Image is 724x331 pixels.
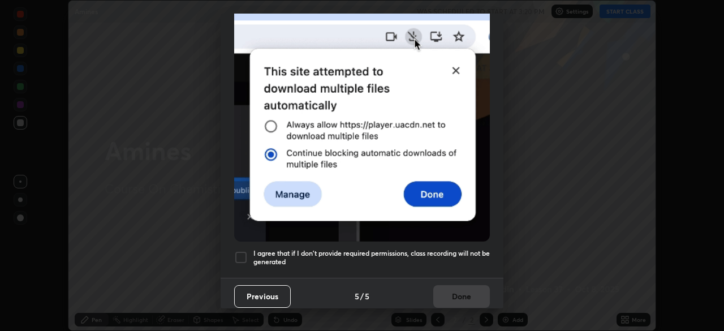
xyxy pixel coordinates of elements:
[253,249,490,266] h5: I agree that if I don't provide required permissions, class recording will not be generated
[360,290,364,302] h4: /
[355,290,359,302] h4: 5
[234,285,291,308] button: Previous
[365,290,369,302] h4: 5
